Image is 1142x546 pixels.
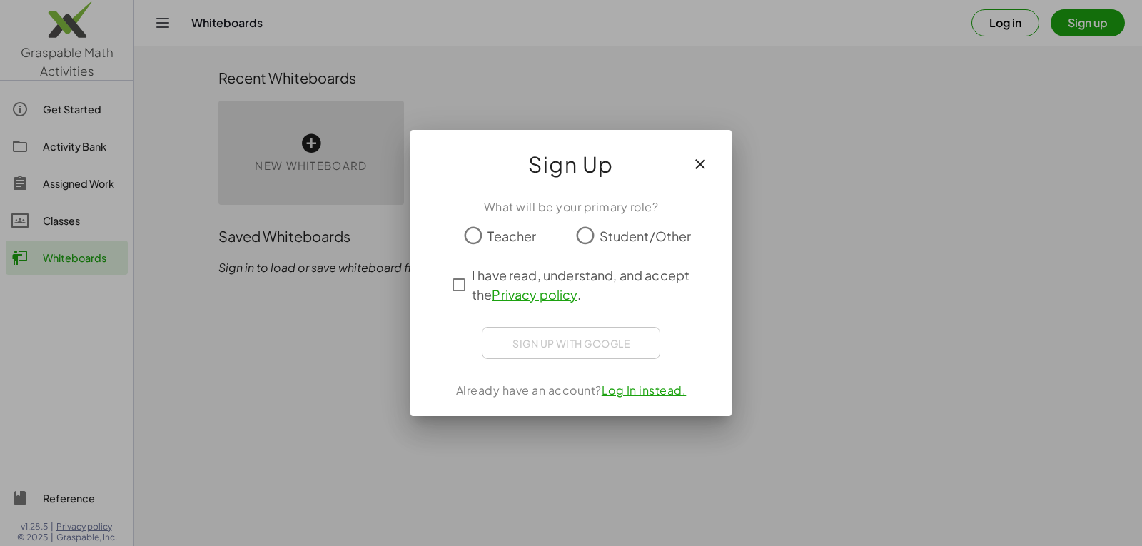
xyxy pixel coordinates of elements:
[528,147,614,181] span: Sign Up
[492,286,577,303] a: Privacy policy
[487,226,536,246] span: Teacher
[600,226,692,246] span: Student/Other
[428,382,714,399] div: Already have an account?
[472,266,696,304] span: I have read, understand, and accept the .
[428,198,714,216] div: What will be your primary role?
[602,383,687,398] a: Log In instead.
